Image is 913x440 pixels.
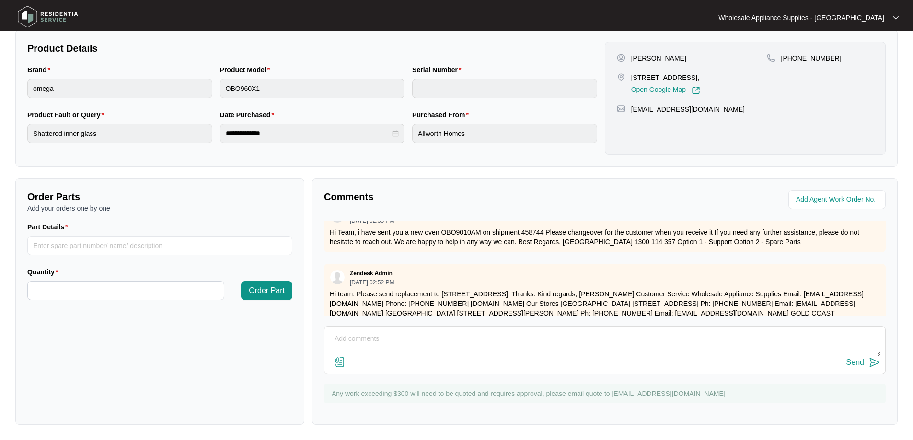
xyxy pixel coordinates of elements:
[332,389,881,398] p: Any work exceeding $300 will need to be quoted and requires approval, please email quote to [EMAI...
[27,236,292,255] input: Part Details
[631,86,700,95] a: Open Google Map
[27,267,62,277] label: Quantity
[220,79,405,98] input: Product Model
[14,2,81,31] img: residentia service logo
[796,194,880,205] input: Add Agent Work Order No.
[28,282,224,300] input: Quantity
[350,218,394,224] p: [DATE] 02:35 PM
[27,203,292,213] p: Add your orders one by one
[226,128,391,138] input: Date Purchased
[330,289,880,327] p: Hi team, Please send replacement to [STREET_ADDRESS]. Thanks. Kind regards, [PERSON_NAME] Custome...
[27,190,292,203] p: Order Parts
[631,73,700,82] p: [STREET_ADDRESS],
[617,73,625,81] img: map-pin
[846,358,864,367] div: Send
[324,190,598,203] p: Comments
[412,124,597,143] input: Purchased From
[617,104,625,113] img: map-pin
[241,281,292,300] button: Order Part
[330,227,880,247] p: Hi Team, i have sent you a new oven OBO9010AM on shipment 458744 Please changeover for the custom...
[846,356,880,369] button: Send
[27,65,54,75] label: Brand
[350,280,394,285] p: [DATE] 02:52 PM
[27,222,72,232] label: Part Details
[330,270,345,284] img: user.svg
[334,356,346,368] img: file-attachment-doc.svg
[767,54,775,62] img: map-pin
[692,86,700,95] img: Link-External
[27,124,212,143] input: Product Fault or Query
[412,110,473,120] label: Purchased From
[869,357,880,368] img: send-icon.svg
[27,110,108,120] label: Product Fault or Query
[781,54,842,63] p: [PHONE_NUMBER]
[350,270,393,277] p: Zendesk Admin
[631,54,686,63] p: [PERSON_NAME]
[220,65,274,75] label: Product Model
[412,65,465,75] label: Serial Number
[412,79,597,98] input: Serial Number
[893,15,899,20] img: dropdown arrow
[617,54,625,62] img: user-pin
[249,285,285,296] span: Order Part
[27,42,597,55] p: Product Details
[27,79,212,98] input: Brand
[631,104,745,114] p: [EMAIL_ADDRESS][DOMAIN_NAME]
[220,110,278,120] label: Date Purchased
[718,13,884,23] p: Wholesale Appliance Supplies - [GEOGRAPHIC_DATA]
